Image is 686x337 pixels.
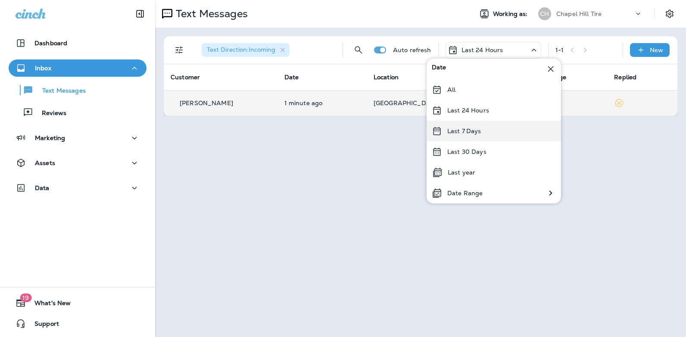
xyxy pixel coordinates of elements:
[26,300,71,310] span: What's New
[447,128,481,134] p: Last 7 Days
[538,7,551,20] div: CH
[662,6,677,22] button: Settings
[650,47,663,53] p: New
[9,103,147,122] button: Reviews
[447,86,455,93] p: All
[172,7,248,20] p: Text Messages
[614,73,636,81] span: Replied
[171,73,200,81] span: Customer
[540,100,601,106] div: Ok
[33,109,66,118] p: Reviews
[393,47,431,53] p: Auto refresh
[9,34,147,52] button: Dashboard
[284,73,299,81] span: Date
[171,41,188,59] button: Filters
[461,47,503,53] p: Last 24 Hours
[9,154,147,172] button: Assets
[9,315,147,332] button: Support
[448,169,475,176] p: Last year
[207,46,275,53] span: Text Direction : Incoming
[34,40,67,47] p: Dashboard
[180,100,233,106] p: [PERSON_NAME]
[35,134,65,141] p: Marketing
[128,5,152,22] button: Collapse Sidebar
[284,100,360,106] p: Aug 14, 2025 09:13 AM
[447,190,483,197] p: Date Range
[432,64,446,74] span: Date
[35,65,51,72] p: Inbox
[447,107,489,114] p: Last 24 Hours
[35,184,50,191] p: Data
[202,43,290,57] div: Text Direction:Incoming
[9,81,147,99] button: Text Messages
[493,10,530,18] span: Working as:
[447,148,486,155] p: Last 30 Days
[374,73,399,81] span: Location
[540,73,567,81] span: Message
[26,320,59,331] span: Support
[556,10,602,17] p: Chapel Hill Tire
[9,294,147,312] button: 19What's New
[555,47,564,53] div: 1 - 1
[9,59,147,77] button: Inbox
[350,41,367,59] button: Search Messages
[374,99,529,107] span: [GEOGRAPHIC_DATA] Tire - [GEOGRAPHIC_DATA].
[9,129,147,147] button: Marketing
[20,293,31,302] span: 19
[9,179,147,197] button: Data
[35,159,55,166] p: Assets
[34,87,86,95] p: Text Messages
